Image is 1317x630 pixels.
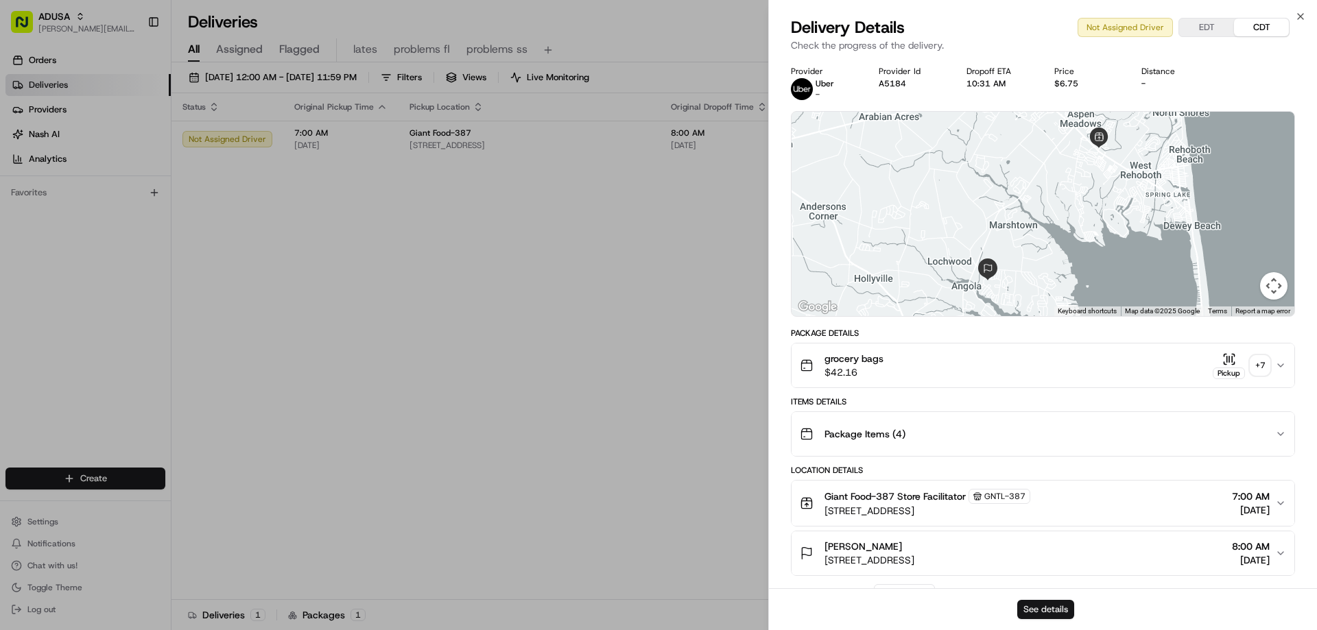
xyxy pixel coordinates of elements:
[792,531,1294,575] button: [PERSON_NAME][STREET_ADDRESS]8:00 AM[DATE]
[1234,19,1289,36] button: CDT
[1213,352,1245,379] button: Pickup
[792,481,1294,526] button: Giant Food-387 Store FacilitatorGNTL-387[STREET_ADDRESS]7:00 AM[DATE]
[1235,307,1290,315] a: Report a map error
[792,412,1294,456] button: Package Items (4)
[27,199,105,213] span: Knowledge Base
[116,200,127,211] div: 💻
[1179,19,1234,36] button: EDT
[966,66,1032,77] div: Dropoff ETA
[1017,600,1074,619] button: See details
[791,465,1295,476] div: Location Details
[1232,489,1270,503] span: 7:00 AM
[824,540,902,553] span: [PERSON_NAME]
[14,14,41,41] img: Nash
[8,193,110,218] a: 📗Knowledge Base
[14,55,250,77] p: Welcome 👋
[791,328,1295,339] div: Package Details
[791,16,905,38] span: Delivery Details
[1054,78,1120,89] div: $6.75
[791,587,866,598] div: Delivery Activity
[137,232,166,243] span: Pylon
[1213,367,1245,379] div: Pickup
[47,145,174,156] div: We're available if you need us!
[824,365,883,379] span: $42.16
[97,232,166,243] a: Powered byPylon
[791,78,813,100] img: profile_uber_ahold_partner.png
[824,352,883,365] span: grocery bags
[795,298,840,316] img: Google
[874,584,935,601] button: Add Event
[1208,307,1227,315] a: Terms (opens in new tab)
[1213,352,1270,379] button: Pickup+7
[879,78,906,89] button: A5184
[1232,503,1270,517] span: [DATE]
[792,343,1294,387] button: grocery bags$42.16Pickup+7
[984,491,1025,502] span: GNTL-387
[824,504,1030,518] span: [STREET_ADDRESS]
[1125,307,1200,315] span: Map data ©2025 Google
[795,298,840,316] a: Open this area in Google Maps (opens a new window)
[14,131,38,156] img: 1736555255976-a54dd68f-1ca7-489b-9aae-adbdc363a1c4
[1232,540,1270,553] span: 8:00 AM
[1250,356,1270,375] div: + 7
[1058,306,1117,316] button: Keyboard shortcuts
[816,89,820,100] span: -
[824,553,914,567] span: [STREET_ADDRESS]
[824,489,966,503] span: Giant Food-387 Store Facilitator
[1141,66,1207,77] div: Distance
[791,66,857,77] div: Provider
[1054,66,1120,77] div: Price
[1260,272,1288,300] button: Map camera controls
[816,78,834,89] span: Uber
[966,78,1032,89] div: 10:31 AM
[1232,553,1270,567] span: [DATE]
[130,199,220,213] span: API Documentation
[233,135,250,152] button: Start new chat
[791,396,1295,407] div: Items Details
[1141,78,1207,89] div: -
[110,193,226,218] a: 💻API Documentation
[791,38,1295,52] p: Check the progress of the delivery.
[47,131,225,145] div: Start new chat
[14,200,25,211] div: 📗
[879,66,945,77] div: Provider Id
[36,88,226,103] input: Clear
[824,427,905,441] span: Package Items ( 4 )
